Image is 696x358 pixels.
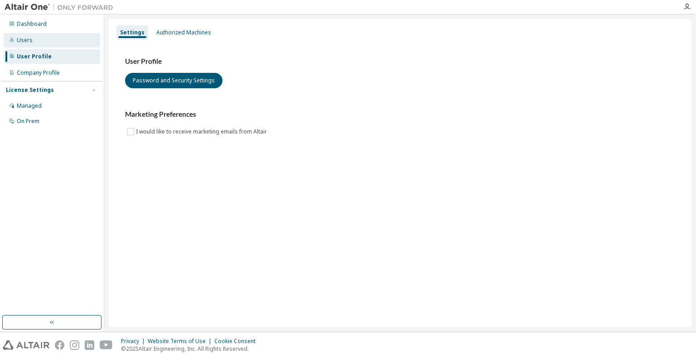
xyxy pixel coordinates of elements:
div: Settings [120,29,145,36]
div: Dashboard [17,20,47,28]
img: linkedin.svg [85,340,94,350]
p: © 2025 Altair Engineering, Inc. All Rights Reserved. [121,345,261,353]
div: License Settings [6,86,54,94]
h3: User Profile [125,57,675,66]
img: Altair One [5,3,118,12]
div: Users [17,37,33,44]
div: User Profile [17,53,52,60]
div: Cookie Consent [214,338,261,345]
div: On Prem [17,118,39,125]
div: Website Terms of Use [148,338,214,345]
div: Company Profile [17,69,60,76]
img: facebook.svg [55,340,64,350]
label: I would like to receive marketing emails from Altair [136,126,269,137]
div: Managed [17,102,42,110]
h3: Marketing Preferences [125,110,675,119]
img: instagram.svg [70,340,79,350]
button: Password and Security Settings [125,73,222,88]
img: youtube.svg [100,340,113,350]
img: altair_logo.svg [3,340,49,350]
div: Authorized Machines [156,29,211,36]
div: Privacy [121,338,148,345]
